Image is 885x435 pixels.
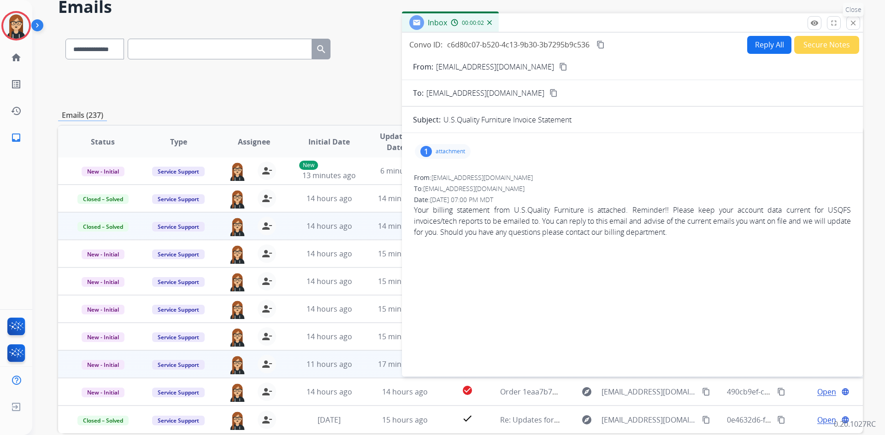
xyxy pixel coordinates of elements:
mat-icon: content_copy [559,63,567,71]
mat-icon: person_remove [261,359,272,370]
span: Closed – Solved [77,416,129,425]
span: 17 minutes ago [378,359,431,369]
span: Service Support [152,360,205,370]
span: Assignee [238,136,270,147]
div: 1 [420,146,432,157]
p: [EMAIL_ADDRESS][DOMAIN_NAME] [436,61,554,72]
img: agent-avatar [228,327,247,347]
span: Initial Date [308,136,350,147]
mat-icon: content_copy [702,388,710,396]
span: Service Support [152,305,205,314]
mat-icon: person_remove [261,220,272,232]
button: Secure Notes [794,36,859,54]
div: To: [414,184,851,193]
mat-icon: content_copy [777,388,785,396]
p: Close [843,3,864,17]
mat-icon: person_remove [261,331,272,342]
span: [DATE] 07:00 PM MDT [430,195,493,204]
span: New - Initial [82,249,124,259]
mat-icon: check [462,413,473,424]
span: [EMAIL_ADDRESS][DOMAIN_NAME] [602,414,696,425]
span: 14 hours ago [307,249,352,259]
mat-icon: language [841,416,850,424]
span: 00:00:02 [462,19,484,27]
div: From: [414,173,851,182]
mat-icon: close [849,19,857,27]
span: [EMAIL_ADDRESS][DOMAIN_NAME] [602,386,696,397]
span: Service Support [152,167,205,176]
span: Service Support [152,277,205,287]
span: New - Initial [82,388,124,397]
span: 14 minutes ago [378,221,431,231]
img: agent-avatar [228,162,247,181]
p: Emails (237) [58,110,107,121]
span: 15 hours ago [382,415,428,425]
mat-icon: inbox [11,132,22,143]
p: U.S.Quality Furniture Invoice Statement [443,114,572,125]
img: avatar [3,13,29,39]
span: Closed – Solved [77,194,129,204]
img: agent-avatar [228,272,247,291]
span: New - Initial [82,360,124,370]
mat-icon: search [316,44,327,55]
mat-icon: remove_red_eye [810,19,819,27]
mat-icon: explore [581,414,592,425]
p: New [299,161,318,170]
span: 14 hours ago [307,387,352,397]
span: Service Support [152,194,205,204]
mat-icon: person_remove [261,303,272,314]
span: 14 hours ago [382,387,428,397]
span: Open [817,386,836,397]
p: To: [413,87,424,99]
span: 13 minutes ago [302,170,356,180]
mat-icon: check_circle [462,385,473,396]
mat-icon: person_remove [261,276,272,287]
img: agent-avatar [228,300,247,319]
span: New - Initial [82,167,124,176]
span: New - Initial [82,332,124,342]
mat-icon: content_copy [549,89,558,97]
span: Re: Updates for GBS 0ed1a728-3c7f-4a1b-a48d-6c4d220d3566_Noelle [PERSON_NAME] [500,415,798,425]
span: c6d80c07-b520-4c13-9b30-3b7295b9c536 [447,40,590,50]
span: New - Initial [82,305,124,314]
div: Date: [414,195,851,204]
mat-icon: language [841,388,850,396]
span: Service Support [152,388,205,397]
span: 15 minutes ago [378,249,431,259]
mat-icon: explore [581,386,592,397]
span: Updated Date [375,131,417,153]
p: Subject: [413,114,441,125]
span: Type [170,136,187,147]
span: 6 minutes ago [380,166,430,176]
span: New - Initial [82,277,124,287]
mat-icon: home [11,52,22,63]
span: [DATE] [318,415,341,425]
button: Close [846,16,860,30]
span: 14 hours ago [307,331,352,342]
span: [EMAIL_ADDRESS][DOMAIN_NAME] [426,87,544,99]
mat-icon: content_copy [702,416,710,424]
p: From: [413,61,433,72]
span: Service Support [152,249,205,259]
span: Service Support [152,332,205,342]
img: agent-avatar [228,383,247,402]
span: 15 minutes ago [378,331,431,342]
img: agent-avatar [228,217,247,236]
img: agent-avatar [228,244,247,264]
span: 14 hours ago [307,304,352,314]
mat-icon: history [11,105,22,116]
mat-icon: content_copy [777,416,785,424]
mat-icon: person_remove [261,386,272,397]
mat-icon: list_alt [11,79,22,90]
mat-icon: fullscreen [830,19,838,27]
span: Status [91,136,115,147]
mat-icon: person_remove [261,193,272,204]
span: [EMAIL_ADDRESS][DOMAIN_NAME] [431,173,533,182]
span: Your billing statement from U.S.Quality Furniture is attached. Reminder!! Please keep your accoun... [414,204,851,238]
mat-icon: person_remove [261,414,272,425]
span: Open [817,414,836,425]
span: Service Support [152,222,205,232]
img: agent-avatar [228,411,247,430]
img: agent-avatar [228,355,247,374]
span: 11 hours ago [307,359,352,369]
